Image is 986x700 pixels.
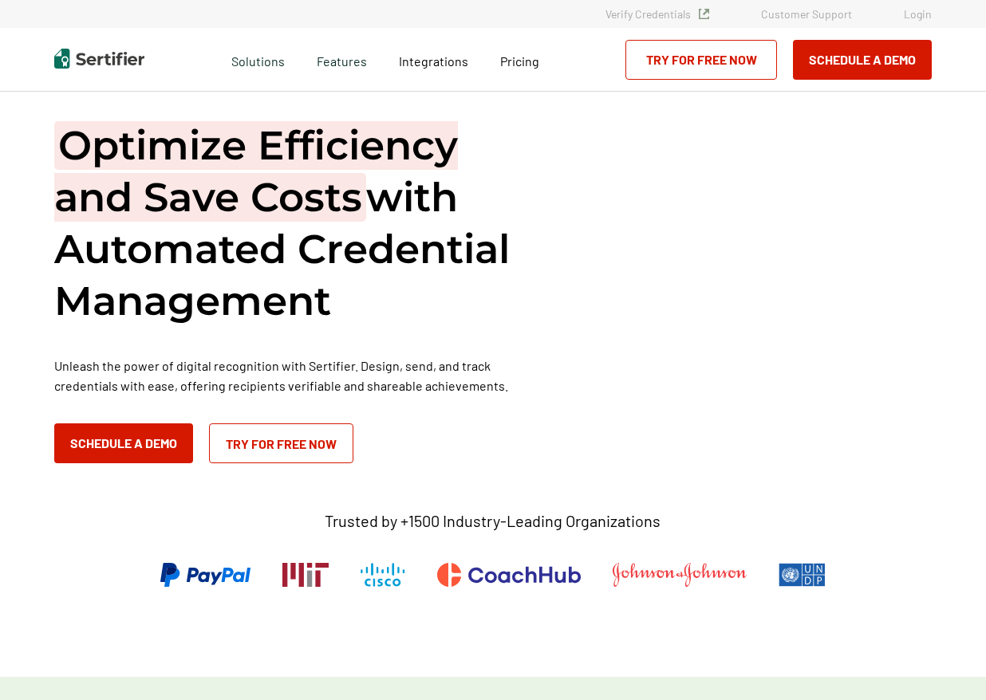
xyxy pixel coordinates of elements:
[904,7,932,21] a: Login
[361,563,405,587] img: Cisco
[317,49,367,69] span: Features
[54,49,144,69] img: Sertifier | Digital Credentialing Platform
[605,7,709,21] a: Verify Credentials
[54,356,533,395] p: Unleash the power of digital recognition with Sertifier. Design, send, and track credentials with...
[282,563,329,587] img: Massachusetts Institute of Technology
[54,121,458,222] span: Optimize Efficiency and Save Costs
[500,49,539,69] a: Pricing
[500,53,539,69] span: Pricing
[625,40,777,80] a: Try for Free Now
[54,120,533,327] h1: with Automated Credential Management
[699,9,709,19] img: Verified
[437,563,581,587] img: CoachHub
[209,423,353,463] a: Try for Free Now
[231,49,285,69] span: Solutions
[325,511,661,531] p: Trusted by +1500 Industry-Leading Organizations
[613,563,747,587] img: Johnson & Johnson
[160,563,250,587] img: PayPal
[399,49,468,69] a: Integrations
[761,7,852,21] a: Customer Support
[779,563,826,587] img: UNDP
[399,53,468,69] span: Integrations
